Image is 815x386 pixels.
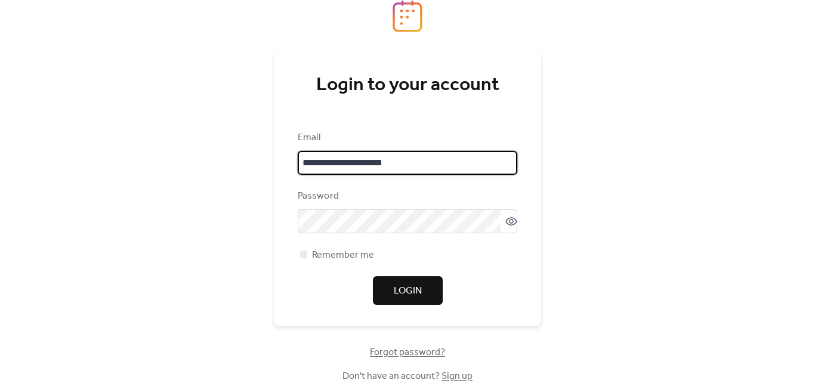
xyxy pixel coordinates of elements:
[394,284,422,298] span: Login
[370,345,445,360] span: Forgot password?
[373,276,443,305] button: Login
[298,131,515,145] div: Email
[442,367,473,385] a: Sign up
[370,349,445,356] a: Forgot password?
[312,248,374,263] span: Remember me
[298,189,515,203] div: Password
[342,369,473,384] span: Don't have an account?
[298,73,517,97] div: Login to your account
